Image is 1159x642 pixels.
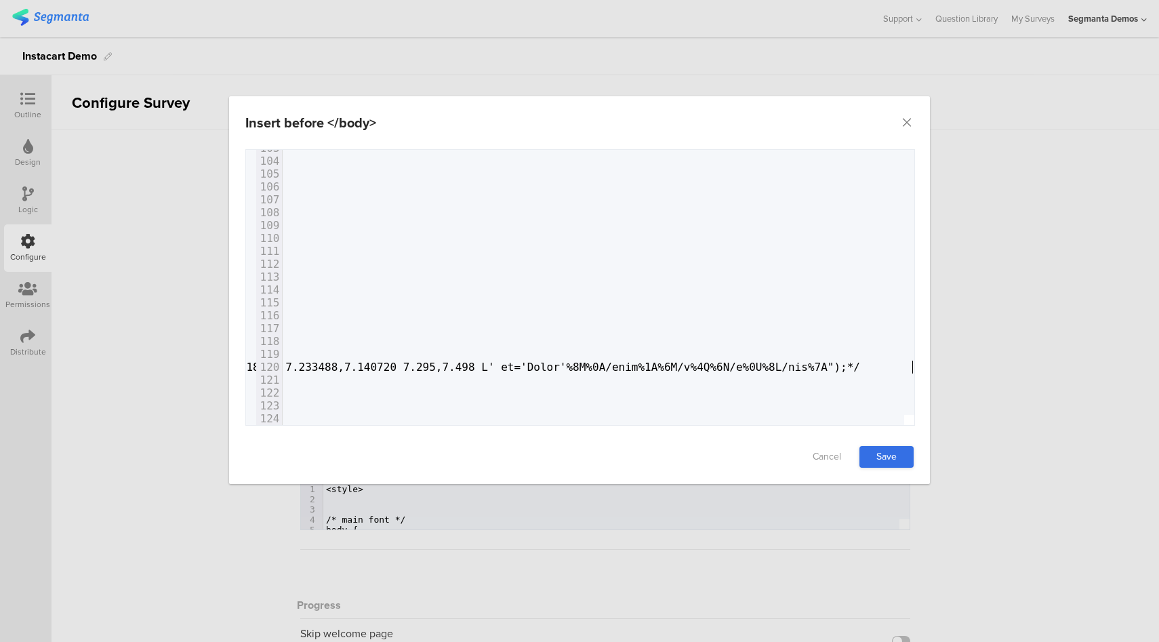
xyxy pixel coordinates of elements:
div: 109 [256,219,282,232]
div: 122 [256,386,282,399]
div: 116 [256,309,282,322]
div: 119 [256,348,282,361]
div: 123 [256,399,282,412]
div: 120 [256,361,282,374]
div: 107 [256,193,282,206]
div: 106 [256,180,282,193]
div: 112 [256,258,282,270]
div: 111 [256,245,282,258]
div: 118 [256,335,282,348]
div: 115 [256,296,282,309]
div: dialog [229,96,930,484]
a: Save [859,446,914,468]
div: 110 [256,232,282,245]
div: 114 [256,283,282,296]
div: 117 [256,322,282,335]
a: Cancel [800,446,854,468]
div: 121 [256,374,282,386]
div: 108 [256,206,282,219]
div: 104 [256,155,282,167]
div: 113 [256,270,282,283]
div: 124 [256,412,282,425]
div: Insert before </body> [245,113,376,133]
div: 105 [256,167,282,180]
button: Close [900,116,914,129]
